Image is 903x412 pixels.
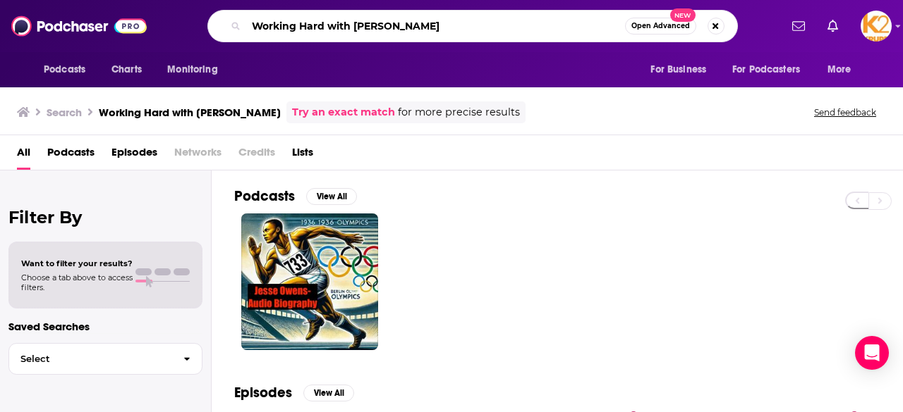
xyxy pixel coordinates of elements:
[641,56,724,83] button: open menu
[234,187,357,205] a: PodcastsView All
[810,106,880,118] button: Send feedback
[174,141,222,170] span: Networks
[398,104,520,120] span: for more precise results
[11,13,147,39] img: Podchaser - Follow, Share and Rate Podcasts
[292,141,313,170] a: Lists
[8,207,202,227] h2: Filter By
[234,384,292,401] h2: Episodes
[861,11,892,42] span: Logged in as K2Krupp
[17,141,30,170] a: All
[787,14,811,38] a: Show notifications dropdown
[822,14,844,38] a: Show notifications dropdown
[246,15,625,37] input: Search podcasts, credits, & more...
[234,384,354,401] a: EpisodesView All
[34,56,104,83] button: open menu
[650,60,706,80] span: For Business
[21,273,133,292] span: Choose a tab above to access filters.
[21,258,133,268] span: Want to filter your results?
[238,141,275,170] span: Credits
[207,10,738,42] div: Search podcasts, credits, & more...
[111,141,157,170] a: Episodes
[306,188,357,205] button: View All
[44,60,85,80] span: Podcasts
[732,60,800,80] span: For Podcasters
[292,104,395,120] a: Try an exact match
[234,187,295,205] h2: Podcasts
[303,385,354,401] button: View All
[47,141,95,170] a: Podcasts
[861,11,892,42] button: Show profile menu
[9,354,172,363] span: Select
[625,18,696,35] button: Open AdvancedNew
[8,343,202,375] button: Select
[861,11,892,42] img: User Profile
[631,23,690,30] span: Open Advanced
[828,60,852,80] span: More
[855,336,889,370] div: Open Intercom Messenger
[723,56,820,83] button: open menu
[157,56,236,83] button: open menu
[47,106,82,119] h3: Search
[111,60,142,80] span: Charts
[8,320,202,333] p: Saved Searches
[102,56,150,83] a: Charts
[670,8,696,22] span: New
[167,60,217,80] span: Monitoring
[99,106,281,119] h3: Working Hard with [PERSON_NAME]
[818,56,869,83] button: open menu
